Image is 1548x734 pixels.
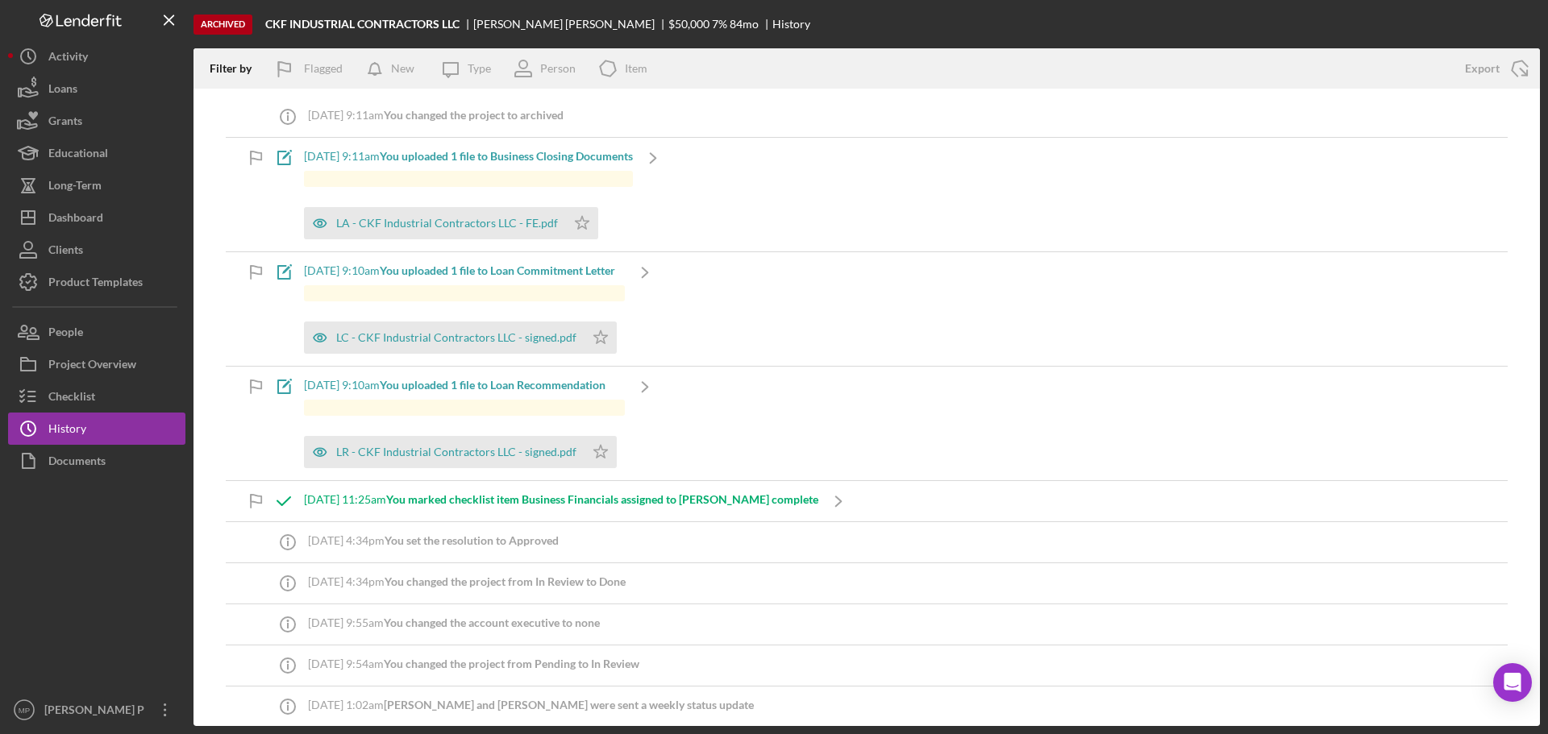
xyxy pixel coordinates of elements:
button: Checklist [8,380,185,413]
div: [DATE] 4:34pm [308,534,559,547]
div: Person [540,62,576,75]
div: [DATE] 9:55am [308,616,600,629]
b: You set the resolution to Approved [385,533,559,547]
button: People [8,316,185,348]
button: History [8,413,185,445]
button: Project Overview [8,348,185,380]
button: Documents [8,445,185,477]
div: Export [1465,52,1500,85]
div: [DATE] 9:54am [308,657,639,670]
b: You changed the project to archived [384,108,564,122]
button: LC - CKF Industrial Contractors LLC - signed.pdf [304,321,617,354]
div: Archived [193,15,252,35]
button: LR - CKF Industrial Contractors LLC - signed.pdf [304,436,617,468]
button: Product Templates [8,266,185,298]
div: LR - CKF Industrial Contractors LLC - signed.pdf [336,446,576,458]
div: Documents [48,445,106,481]
div: [DATE] 11:25am [304,493,818,506]
button: Clients [8,234,185,266]
b: CKF INDUSTRIAL CONTRACTORS LLC [265,18,460,31]
div: 7 % [712,18,727,31]
b: [PERSON_NAME] and [PERSON_NAME] were sent a weekly status update [384,698,754,711]
b: You changed the project from Pending to In Review [384,657,639,670]
b: You marked checklist item Business Financials assigned to [PERSON_NAME] complete [386,492,818,506]
div: Dashboard [48,201,103,238]
div: LC - CKF Industrial Contractors LLC - signed.pdf [336,331,576,344]
div: Clients [48,234,83,270]
button: Educational [8,137,185,169]
div: 84 mo [730,18,759,31]
b: You changed the project from In Review to Done [385,574,626,588]
b: You uploaded 1 file to Business Closing Documents [380,149,633,163]
button: Dashboard [8,201,185,234]
div: Item [625,62,647,75]
a: [DATE] 11:25amYou marked checklist item Business Financials assigned to [PERSON_NAME] complete [264,481,859,521]
div: [DATE] 9:10am [304,264,625,277]
button: Flagged [264,52,359,85]
div: LA - CKF Industrial Contractors LLC - FE.pdf [336,217,558,230]
div: History [772,18,810,31]
div: New [391,52,414,85]
div: [DATE] 9:10am [304,379,625,392]
div: Filter by [210,62,264,75]
div: Educational [48,137,108,173]
button: Grants [8,105,185,137]
button: New [359,52,431,85]
text: MP [19,706,30,715]
div: $50,000 [668,18,709,31]
div: [PERSON_NAME] [PERSON_NAME] [473,18,668,31]
b: You uploaded 1 file to Loan Recommendation [380,378,605,392]
div: Checklist [48,380,95,417]
b: You changed the account executive to none [384,616,600,629]
div: Type [468,62,491,75]
button: MP[PERSON_NAME] P [8,694,185,726]
button: Activity [8,40,185,73]
div: [PERSON_NAME] P [40,694,145,730]
div: Grants [48,105,82,141]
div: Long-Term [48,169,102,205]
button: Export [1449,52,1540,85]
div: History [48,413,86,449]
a: [DATE] 9:10amYou uploaded 1 file to Loan RecommendationLR - CKF Industrial Contractors LLC - sign... [264,367,665,480]
div: [DATE] 1:02am [308,699,754,711]
div: People [48,316,83,352]
div: Open Intercom Messenger [1493,663,1532,702]
div: Loans [48,73,77,109]
button: Loans [8,73,185,105]
b: You uploaded 1 file to Loan Commitment Letter [380,263,615,277]
button: LA - CKF Industrial Contractors LLC - FE.pdf [304,207,598,239]
a: [DATE] 9:11amYou uploaded 1 file to Business Closing DocumentsLA - CKF Industrial Contractors LLC... [264,138,673,251]
div: [DATE] 4:34pm [308,575,626,588]
div: Project Overview [48,348,136,384]
div: Activity [48,40,88,77]
div: [DATE] 9:11am [304,150,633,163]
div: Product Templates [48,266,143,302]
a: [DATE] 9:10amYou uploaded 1 file to Loan Commitment LetterLC - CKF Industrial Contractors LLC - s... [264,252,665,366]
div: [DATE] 9:11am [308,109,564,122]
div: Flagged [304,52,343,85]
button: Long-Term [8,169,185,201]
